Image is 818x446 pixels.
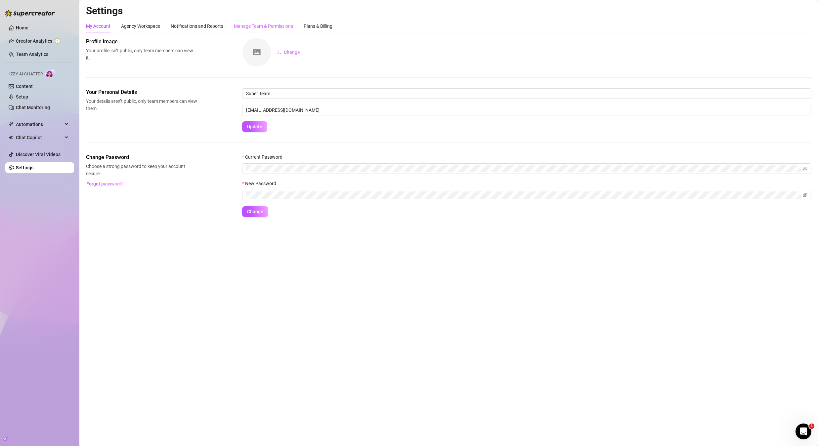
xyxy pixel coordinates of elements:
[45,68,56,78] img: AI Chatter
[86,181,124,186] span: Forgot password?
[803,193,807,197] span: eye-invisible
[16,25,28,30] a: Home
[304,22,332,30] div: Plans & Billing
[246,165,801,172] input: Current Password
[171,22,223,30] div: Notifications and Reports
[246,191,801,199] input: New Password
[242,38,271,66] img: square-placeholder.png
[242,88,811,99] input: Enter name
[242,206,268,217] button: Change
[242,121,267,132] button: Update
[86,163,197,177] span: Choose a strong password to keep your account secure.
[86,153,197,161] span: Change Password
[86,5,811,17] h2: Settings
[16,105,50,110] a: Chat Monitoring
[803,166,807,171] span: eye-invisible
[9,71,43,77] span: Izzy AI Chatter
[9,122,14,127] span: thunderbolt
[86,98,197,112] span: Your details aren’t public, only team members can view them.
[3,437,8,441] span: build
[86,38,197,46] span: Profile image
[121,22,160,30] div: Agency Workspace
[16,84,33,89] a: Content
[247,209,263,214] span: Change
[16,132,63,143] span: Chat Copilot
[277,50,281,55] span: upload
[86,22,110,30] div: My Account
[271,47,305,58] button: Change
[16,165,33,170] a: Settings
[16,152,61,157] a: Discover Viral Videos
[86,179,124,189] button: Forgot password?
[16,119,63,130] span: Automations
[242,180,280,187] label: New Password
[16,36,69,46] a: Creator Analytics exclamation-circle
[86,88,197,96] span: Your Personal Details
[16,94,28,100] a: Setup
[242,153,287,161] label: Current Password
[16,52,48,57] a: Team Analytics
[809,424,814,429] span: 1
[284,50,300,55] span: Change
[86,47,197,61] span: Your profile isn’t public, only team members can view it.
[796,424,811,439] iframe: Intercom live chat
[242,105,811,115] input: Enter new email
[5,10,55,17] img: logo-BBDzfeDw.svg
[234,22,293,30] div: Manage Team & Permissions
[9,135,13,140] img: Chat Copilot
[247,124,262,129] span: Update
